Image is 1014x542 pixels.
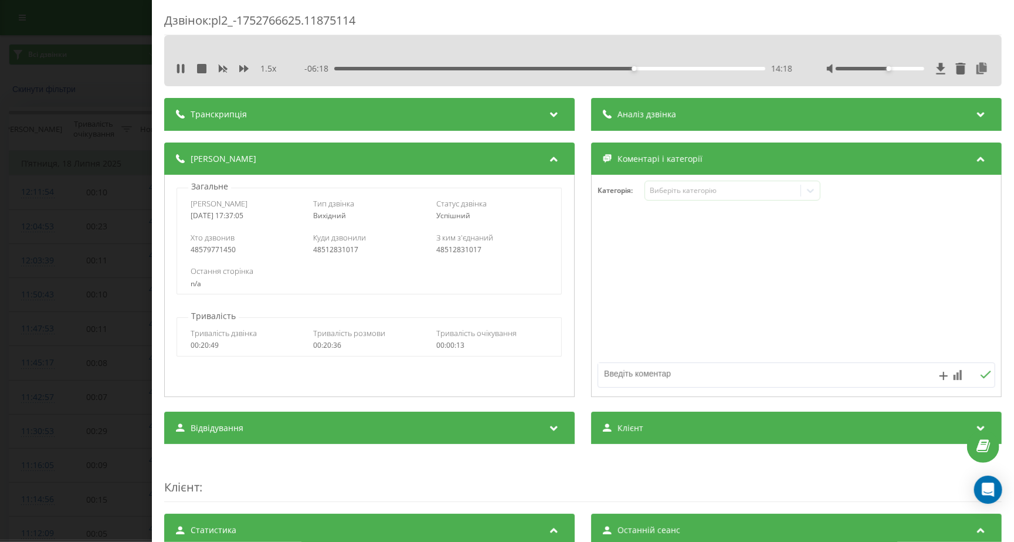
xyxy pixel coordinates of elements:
[304,63,334,74] span: - 06:18
[191,266,254,276] span: Остання сторінка
[191,246,303,254] div: 48579771450
[191,109,247,120] span: Транскрипція
[618,109,676,120] span: Аналіз дзвінка
[887,66,891,71] div: Accessibility label
[436,328,517,338] span: Тривалість очікування
[164,479,199,495] span: Клієнт
[191,341,303,350] div: 00:20:49
[191,524,236,536] span: Статистика
[188,181,231,192] p: Загальне
[974,476,1002,504] div: Open Intercom Messenger
[314,246,426,254] div: 48512831017
[598,187,645,195] h4: Категорія :
[618,524,680,536] span: Останній сеанс
[191,280,548,288] div: n/a
[618,153,703,165] span: Коментарі і категорії
[436,341,548,350] div: 00:00:13
[436,198,487,209] span: Статус дзвінка
[191,153,256,165] span: [PERSON_NAME]
[191,212,303,220] div: [DATE] 17:37:05
[191,328,257,338] span: Тривалість дзвінка
[436,246,548,254] div: 48512831017
[164,12,1002,35] div: Дзвінок : pl2_-1752766625.11875114
[314,328,386,338] span: Тривалість розмови
[650,186,796,195] div: Виберіть категорію
[314,211,347,221] span: Вихідний
[191,232,235,243] span: Хто дзвонив
[188,310,239,322] p: Тривалість
[436,211,470,221] span: Успішний
[618,422,643,434] span: Клієнт
[314,232,367,243] span: Куди дзвонили
[314,341,426,350] div: 00:20:36
[191,198,248,209] span: [PERSON_NAME]
[632,66,636,71] div: Accessibility label
[260,63,276,74] span: 1.5 x
[164,456,1002,502] div: :
[314,198,355,209] span: Тип дзвінка
[436,232,493,243] span: З ким з'єднаний
[191,422,243,434] span: Відвідування
[772,63,793,74] span: 14:18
